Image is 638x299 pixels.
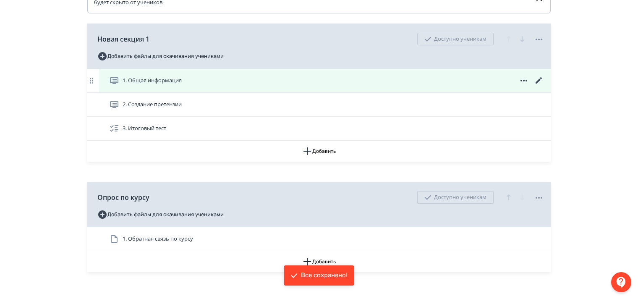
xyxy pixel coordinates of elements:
span: 1. Общая информация [123,76,182,85]
div: Все сохранено! [301,271,348,280]
span: 2. Создание претензии [123,100,182,109]
span: 1. Обратная связь по курсу [123,235,193,243]
div: 1. Обратная связь по курсу [87,227,551,251]
div: 3. Итоговый тест [87,117,551,141]
span: 3. Итоговый тест [123,124,166,133]
span: Опрос по курсу [97,192,149,202]
div: 2. Создание претензии [87,93,551,117]
div: 1. Общая информация [87,69,551,93]
div: Доступно ученикам [417,33,494,45]
button: Добавить файлы для скачивания учениками [97,208,224,221]
button: Добавить [87,251,551,272]
button: Добавить [87,141,551,162]
div: Доступно ученикам [417,191,494,204]
button: Добавить файлы для скачивания учениками [97,50,224,63]
span: Новая секция 1 [97,34,149,44]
